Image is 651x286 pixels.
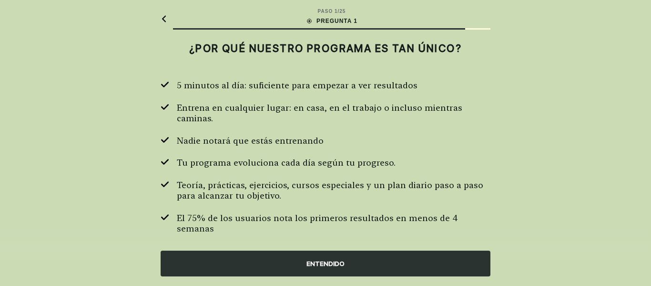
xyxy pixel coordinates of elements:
[177,180,483,201] font: Teoría, prácticas, ejercicios, cursos especiales y un plan diario paso a paso para alcanzar tu ob...
[339,9,346,14] font: 25
[316,18,357,24] font: PREGUNTA 1
[177,136,324,146] font: Nadie notará que estás entrenando
[189,42,462,54] font: ¿POR QUÉ NUESTRO PROGRAMA ES TAN ÚNICO?
[318,9,333,14] font: PASO
[177,103,462,124] font: Entrena en cualquier lugar: en casa, en el trabajo o incluso mientras caminas.
[177,80,417,90] font: 5 minutos al día: suficiente para empezar a ver resultados
[177,158,396,168] font: Tu programa evoluciona cada día según tu progreso.
[338,9,340,14] font: /
[177,213,458,234] font: El 75% de los usuarios nota los primeros resultados en menos de 4 semanas
[306,260,345,267] font: ENTENDIDO
[335,9,338,14] font: 1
